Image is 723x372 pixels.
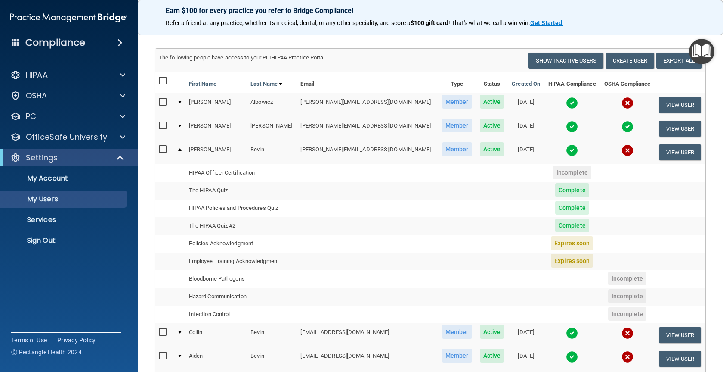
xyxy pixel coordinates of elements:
[480,349,504,363] span: Active
[247,323,297,347] td: Bevin
[442,142,472,156] span: Member
[247,93,297,117] td: Albowicz
[247,141,297,164] td: Bevin
[659,97,701,113] button: View User
[442,95,472,109] span: Member
[185,323,247,347] td: Collin
[185,117,247,141] td: [PERSON_NAME]
[185,93,247,117] td: [PERSON_NAME]
[297,323,438,347] td: [EMAIL_ADDRESS][DOMAIN_NAME]
[10,9,127,26] img: PMB logo
[621,144,633,156] img: cross.ca9f0e7f.svg
[553,166,591,179] span: Incomplete
[166,19,411,26] span: Refer a friend at any practice, whether it's medical, dental, or any other speciality, and score a
[185,253,297,270] td: Employee Training Acknowledgment
[10,132,125,142] a: OfficeSafe University
[10,111,125,122] a: PCI
[6,195,123,203] p: My Users
[659,144,701,160] button: View User
[26,91,47,101] p: OSHA
[189,79,216,89] a: First Name
[297,93,438,117] td: [PERSON_NAME][EMAIL_ADDRESS][DOMAIN_NAME]
[6,174,123,183] p: My Account
[442,349,472,363] span: Member
[185,306,297,323] td: Infection Control
[185,141,247,164] td: [PERSON_NAME]
[566,97,578,109] img: tick.e7d51cea.svg
[508,141,544,164] td: [DATE]
[185,235,297,253] td: Policies Acknowledgment
[508,93,544,117] td: [DATE]
[659,327,701,343] button: View User
[480,325,504,339] span: Active
[555,201,589,215] span: Complete
[508,347,544,371] td: [DATE]
[659,121,701,137] button: View User
[411,19,448,26] strong: $100 gift card
[442,119,472,132] span: Member
[621,351,633,363] img: cross.ca9f0e7f.svg
[621,327,633,339] img: cross.ca9f0e7f.svg
[26,153,58,163] p: Settings
[606,53,654,69] button: Create User
[555,183,589,197] span: Complete
[512,79,540,89] a: Created On
[608,289,646,303] span: Incomplete
[247,117,297,141] td: [PERSON_NAME]
[26,111,38,122] p: PCI
[480,142,504,156] span: Active
[185,347,247,371] td: Aiden
[528,53,603,69] button: Show Inactive Users
[185,270,297,288] td: Bloodborne Pathogens
[185,288,297,306] td: Hazard Communication
[26,132,107,142] p: OfficeSafe University
[551,236,593,250] span: Expires soon
[10,153,125,163] a: Settings
[480,119,504,132] span: Active
[566,121,578,133] img: tick.e7d51cea.svg
[566,327,578,339] img: tick.e7d51cea.svg
[621,121,633,133] img: tick.e7d51cea.svg
[608,272,646,285] span: Incomplete
[297,141,438,164] td: [PERSON_NAME][EMAIL_ADDRESS][DOMAIN_NAME]
[250,79,282,89] a: Last Name
[297,72,438,93] th: Email
[508,117,544,141] td: [DATE]
[438,72,476,93] th: Type
[11,348,82,356] span: Ⓒ Rectangle Health 2024
[26,70,48,80] p: HIPAA
[185,164,297,182] td: HIPAA Officer Certification
[448,19,530,26] span: ! That's what we call a win-win.
[10,70,125,80] a: HIPAA
[608,307,646,321] span: Incomplete
[166,6,695,15] p: Earn $100 for every practice you refer to Bridge Compliance!
[247,347,297,371] td: Bevin
[659,351,701,367] button: View User
[185,182,297,200] td: The HIPAA Quiz
[6,236,123,245] p: Sign Out
[555,219,589,232] span: Complete
[551,254,593,268] span: Expires soon
[25,37,85,49] h4: Compliance
[689,39,714,64] button: Open Resource Center
[600,72,655,93] th: OSHA Compliance
[566,144,578,156] img: tick.e7d51cea.svg
[508,323,544,347] td: [DATE]
[442,325,472,339] span: Member
[159,54,325,61] span: The following people have access to your PCIHIPAA Practice Portal
[297,117,438,141] td: [PERSON_NAME][EMAIL_ADDRESS][DOMAIN_NAME]
[530,19,562,26] strong: Get Started
[11,336,47,344] a: Terms of Use
[656,53,702,69] a: Export All
[544,72,600,93] th: HIPAA Compliance
[185,217,297,235] td: The HIPAA Quiz #2
[297,347,438,371] td: [EMAIL_ADDRESS][DOMAIN_NAME]
[57,336,96,344] a: Privacy Policy
[530,19,563,26] a: Get Started
[476,72,508,93] th: Status
[6,216,123,224] p: Services
[185,200,297,217] td: HIPAA Policies and Procedures Quiz
[10,91,125,101] a: OSHA
[621,97,633,109] img: cross.ca9f0e7f.svg
[480,95,504,109] span: Active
